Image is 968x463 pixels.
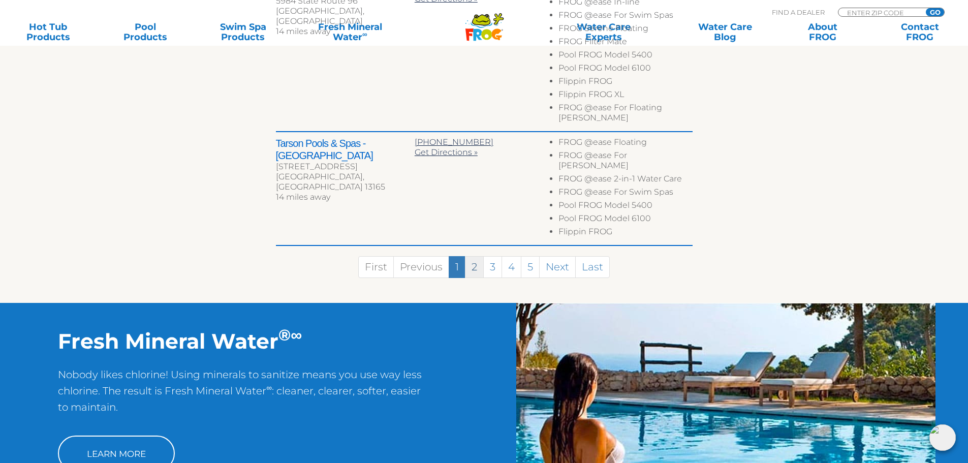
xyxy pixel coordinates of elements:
li: Pool FROG Model 5400 [558,50,692,63]
a: AboutFROG [785,22,860,42]
img: openIcon [929,424,956,451]
h2: Fresh Mineral Water [58,328,426,354]
span: 14 miles away [276,26,330,36]
span: 14 miles away [276,192,330,202]
a: 3 [483,256,502,278]
li: FROG Filter Mate [558,37,692,50]
a: 1 [449,256,465,278]
li: Pool FROG Model 5400 [558,200,692,213]
a: Last [575,256,610,278]
a: Water CareBlog [687,22,763,42]
li: FROG @ease For Swim Spas [558,10,692,23]
h2: Tarson Pools & Spas - [GEOGRAPHIC_DATA] [276,137,415,162]
li: Pool FROG Model 6100 [558,63,692,76]
a: Get Directions » [415,147,478,157]
a: ContactFROG [882,22,958,42]
li: Flippin FROG XL [558,89,692,103]
a: Swim SpaProducts [205,22,281,42]
div: [STREET_ADDRESS] [276,162,415,172]
sup: ® [278,325,291,345]
a: 5 [521,256,540,278]
div: [GEOGRAPHIC_DATA], [GEOGRAPHIC_DATA] 13165 [276,172,415,192]
li: FROG @ease For Swim Spas [558,187,692,200]
p: Find A Dealer [772,8,825,17]
a: [PHONE_NUMBER] [415,137,493,147]
p: Nobody likes chlorine! Using minerals to sanitize means you use way less chlorine. The result is ... [58,366,426,425]
li: FROG @ease Floating [558,137,692,150]
li: FROG @ease For Floating [PERSON_NAME] [558,103,692,126]
a: PoolProducts [108,22,183,42]
input: Zip Code Form [846,8,915,17]
a: Next [539,256,576,278]
a: 4 [502,256,521,278]
li: FROG @ease For [PERSON_NAME] [558,150,692,174]
sup: ∞ [266,383,272,392]
li: FROG @ease 2-in-1 Water Care [558,174,692,187]
input: GO [926,8,944,16]
a: First [358,256,394,278]
div: [GEOGRAPHIC_DATA], [GEOGRAPHIC_DATA] [276,6,415,26]
a: Previous [393,256,449,278]
li: Pool FROG Model 6100 [558,213,692,227]
li: Flippin FROG [558,76,692,89]
sup: ∞ [291,325,302,345]
a: Hot TubProducts [10,22,86,42]
li: Flippin FROG [558,227,692,240]
li: FROG Serene Floating [558,23,692,37]
a: 2 [465,256,484,278]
